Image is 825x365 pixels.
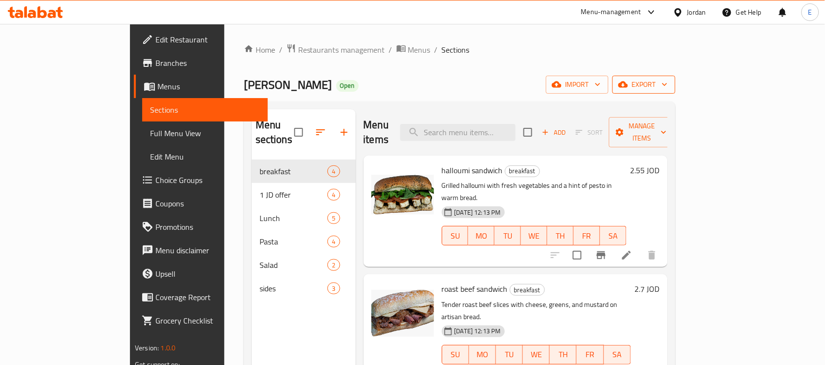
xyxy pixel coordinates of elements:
[252,277,356,300] div: sides3
[279,44,282,56] li: /
[142,145,268,168] a: Edit Menu
[155,244,260,256] span: Menu disclaimer
[134,239,268,262] a: Menu disclaimer
[547,226,574,245] button: TH
[468,226,495,245] button: MO
[336,80,359,92] div: Open
[134,168,268,192] a: Choice Groups
[134,309,268,332] a: Grocery Checklist
[260,189,328,201] span: 1 JD offer
[260,165,328,177] span: breakfast
[396,43,431,56] a: Menus
[521,226,547,245] button: WE
[252,253,356,277] div: Salad2
[161,342,176,354] span: 1.0.0
[252,183,356,206] div: 1 JD offer4
[155,174,260,186] span: Choice Groups
[442,345,469,365] button: SU
[505,165,540,177] div: breakfast
[635,282,660,296] h6: 2.7 JOD
[309,121,332,144] span: Sort sections
[408,44,431,56] span: Menus
[550,345,577,365] button: TH
[336,81,359,90] span: Open
[687,7,706,18] div: Jordan
[244,74,332,96] span: [PERSON_NAME]
[328,261,339,270] span: 2
[589,243,613,267] button: Branch-specific-item
[327,189,340,201] div: items
[371,282,434,345] img: roast beef sandwich
[327,236,340,247] div: items
[364,118,389,147] h2: Menu items
[510,284,544,296] span: breakfast
[400,124,516,141] input: search
[260,236,328,247] div: Pasta
[328,214,339,223] span: 5
[538,125,569,140] button: Add
[496,345,523,365] button: TU
[472,229,491,243] span: MO
[499,229,517,243] span: TU
[554,79,601,91] span: import
[451,208,505,217] span: [DATE] 12:13 PM
[640,243,664,267] button: delete
[621,249,632,261] a: Edit menu item
[574,226,600,245] button: FR
[155,57,260,69] span: Branches
[523,345,550,365] button: WE
[135,342,159,354] span: Version:
[288,122,309,142] span: Select all sections
[150,104,260,116] span: Sections
[604,345,631,365] button: SA
[260,212,328,224] span: Lunch
[442,180,627,204] p: Grilled halloumi with fresh vegetables and a hint of pesto in warm bread.
[134,262,268,285] a: Upsell
[252,156,356,304] nav: Menu sections
[389,44,392,56] li: /
[581,347,600,362] span: FR
[442,299,631,323] p: Tender roast beef slices with cheese, greens, and mustard on artisan bread.
[327,283,340,294] div: items
[142,98,268,122] a: Sections
[617,120,667,144] span: Manage items
[134,75,268,98] a: Menus
[578,229,596,243] span: FR
[252,160,356,183] div: breakfast4
[260,283,328,294] span: sides
[469,345,496,365] button: MO
[371,163,434,226] img: halloumi sandwich
[327,212,340,224] div: items
[328,284,339,293] span: 3
[500,347,519,362] span: TU
[546,76,608,94] button: import
[134,51,268,75] a: Branches
[298,44,385,56] span: Restaurants management
[286,43,385,56] a: Restaurants management
[600,226,627,245] button: SA
[527,347,546,362] span: WE
[495,226,521,245] button: TU
[505,165,540,177] span: breakfast
[442,226,469,245] button: SU
[134,28,268,51] a: Edit Restaurant
[510,284,545,296] div: breakfast
[612,76,675,94] button: export
[134,192,268,215] a: Coupons
[567,245,587,265] span: Select to update
[155,198,260,209] span: Coupons
[609,117,674,147] button: Manage items
[260,259,328,271] span: Salad
[442,44,470,56] span: Sections
[328,167,339,176] span: 4
[630,163,660,177] h6: 2.55 JOD
[538,125,569,140] span: Add item
[434,44,438,56] li: /
[328,190,339,200] span: 4
[608,347,627,362] span: SA
[155,34,260,45] span: Edit Restaurant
